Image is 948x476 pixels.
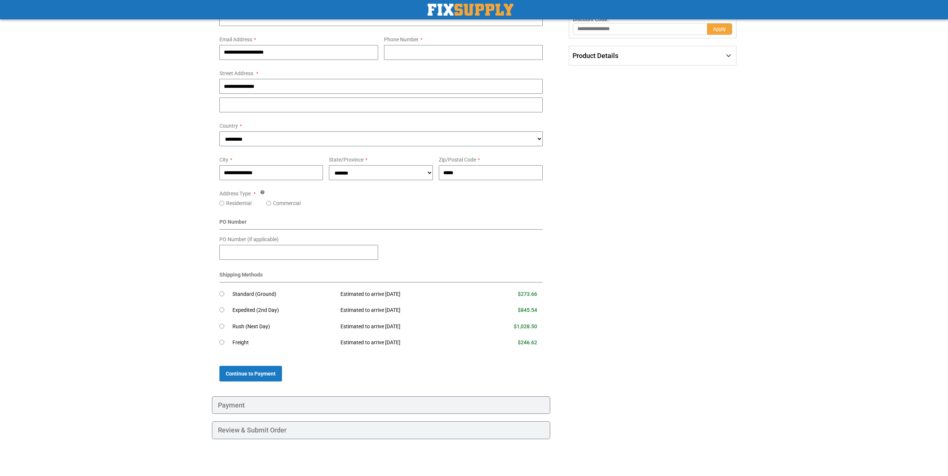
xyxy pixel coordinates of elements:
td: Rush (Next Day) [232,319,335,335]
td: Freight [232,335,335,351]
span: City [219,157,228,163]
label: Commercial [273,199,301,207]
td: Estimated to arrive [DATE] [335,335,475,351]
span: $246.62 [518,339,537,345]
td: Standard (Ground) [232,286,335,303]
span: Product Details [573,52,618,60]
label: Residential [226,199,251,207]
span: Country [219,123,238,129]
span: Continue to Payment [226,371,276,377]
span: PO Number (if applicable) [219,236,279,242]
div: Review & Submit Order [212,421,551,439]
div: Shipping Methods [219,271,543,282]
div: Payment [212,396,551,414]
span: Zip/Postal Code [439,157,476,163]
span: Discount Code: [573,16,609,22]
td: Estimated to arrive [DATE] [335,319,475,335]
button: Apply [707,23,732,35]
span: State/Province [329,157,364,163]
span: $1,028.50 [514,323,537,329]
img: Fix Industrial Supply [428,4,513,16]
td: Expedited (2nd Day) [232,302,335,319]
button: Continue to Payment [219,366,282,381]
span: Address Type [219,191,251,197]
span: Phone Number [384,36,419,42]
span: Apply [713,26,726,32]
td: Estimated to arrive [DATE] [335,302,475,319]
a: store logo [428,4,513,16]
span: Street Address [219,70,253,76]
span: $273.66 [518,291,537,297]
td: Estimated to arrive [DATE] [335,286,475,303]
span: $845.54 [518,307,537,313]
div: PO Number [219,218,543,230]
span: Email Address [219,36,252,42]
